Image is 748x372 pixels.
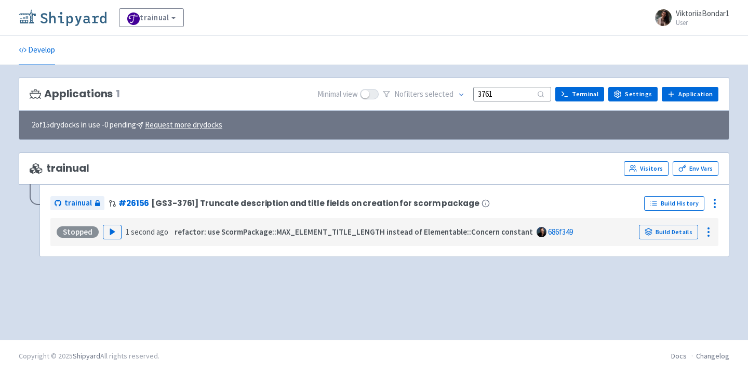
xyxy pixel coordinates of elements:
[145,120,222,130] u: Request more drydocks
[676,8,729,18] span: ViktoriiaBondar1
[19,36,55,65] a: Develop
[73,351,100,361] a: Shipyard
[696,351,729,361] a: Changelog
[118,198,149,209] a: #26156
[624,161,669,176] a: Visitors
[644,196,704,211] a: Build History
[32,119,222,131] span: 2 of 15 drydocks in use - 0 pending
[649,9,729,26] a: ViktoriiaBondar1 User
[103,225,122,239] button: Play
[19,351,159,362] div: Copyright © 2025 All rights reserved.
[119,8,184,27] a: trainual
[30,162,89,174] span: trainual
[662,87,718,101] a: Application
[608,87,658,101] a: Settings
[317,88,358,100] span: Minimal view
[425,89,453,99] span: selected
[50,196,104,210] a: trainual
[175,227,533,237] strong: refactor: use ScormPackage::MAX_ELEMENT_TITLE_LENGTH instead of Elementable::Concern constant
[548,227,573,237] a: 686f349
[671,351,687,361] a: Docs
[676,19,729,26] small: User
[19,9,106,26] img: Shipyard logo
[473,87,551,101] input: Search...
[394,88,453,100] span: No filter s
[673,161,718,176] a: Env Vars
[57,226,99,238] div: Stopped
[30,88,120,100] h3: Applications
[126,227,168,237] time: 1 second ago
[64,197,92,209] span: trainual
[639,225,698,239] a: Build Details
[151,199,479,208] span: [GS3-3761] Truncate description and title fields on creation for scorm package
[116,88,120,100] span: 1
[555,87,604,101] a: Terminal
